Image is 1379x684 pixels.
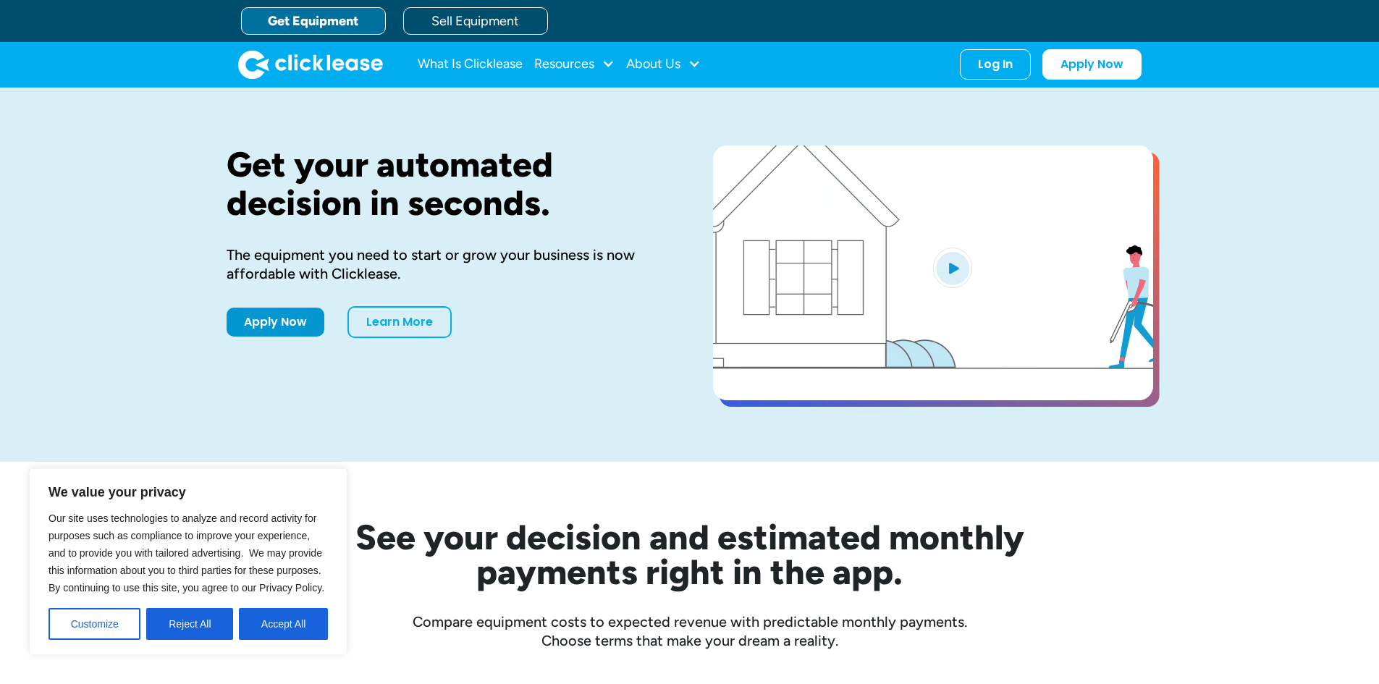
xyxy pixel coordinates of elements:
[239,608,328,640] button: Accept All
[241,7,386,35] a: Get Equipment
[238,50,383,79] a: home
[978,57,1013,72] div: Log In
[29,468,347,655] div: We value your privacy
[49,608,140,640] button: Customize
[227,145,667,222] h1: Get your automated decision in seconds.
[713,145,1153,400] a: open lightbox
[347,306,452,338] a: Learn More
[403,7,548,35] a: Sell Equipment
[227,308,324,337] a: Apply Now
[146,608,233,640] button: Reject All
[227,245,667,283] div: The equipment you need to start or grow your business is now affordable with Clicklease.
[626,50,701,79] div: About Us
[284,520,1095,589] h2: See your decision and estimated monthly payments right in the app.
[49,512,324,594] span: Our site uses technologies to analyze and record activity for purposes such as compliance to impr...
[238,50,383,79] img: Clicklease logo
[227,612,1153,650] div: Compare equipment costs to expected revenue with predictable monthly payments. Choose terms that ...
[418,50,523,79] a: What Is Clicklease
[1042,49,1142,80] a: Apply Now
[49,484,328,501] p: We value your privacy
[534,50,615,79] div: Resources
[933,248,972,288] img: Blue play button logo on a light blue circular background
